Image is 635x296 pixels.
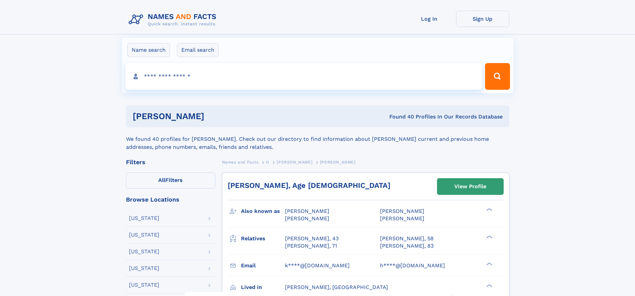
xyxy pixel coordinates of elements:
[126,173,215,189] label: Filters
[129,216,159,221] div: [US_STATE]
[456,11,509,27] a: Sign Up
[133,112,297,120] h1: [PERSON_NAME]
[485,283,493,288] div: ❯
[403,11,456,27] a: Log In
[126,159,215,165] div: Filters
[126,197,215,203] div: Browse Locations
[241,260,285,271] h3: Email
[266,158,269,166] a: H
[277,158,312,166] a: [PERSON_NAME]
[127,43,170,57] label: Name search
[126,127,509,151] div: We found 40 profiles for [PERSON_NAME]. Check out our directory to find information about [PERSON...
[380,242,434,250] a: [PERSON_NAME], 83
[241,282,285,293] h3: Lived in
[380,208,424,214] span: [PERSON_NAME]
[266,160,269,165] span: H
[437,179,503,195] a: View Profile
[285,215,329,222] span: [PERSON_NAME]
[380,215,424,222] span: [PERSON_NAME]
[177,43,219,57] label: Email search
[129,266,159,271] div: [US_STATE]
[320,160,356,165] span: [PERSON_NAME]
[485,262,493,266] div: ❯
[285,284,388,290] span: [PERSON_NAME], [GEOGRAPHIC_DATA]
[277,160,312,165] span: [PERSON_NAME]
[125,63,482,90] input: search input
[297,113,503,120] div: Found 40 Profiles In Our Records Database
[129,282,159,288] div: [US_STATE]
[129,232,159,238] div: [US_STATE]
[285,208,329,214] span: [PERSON_NAME]
[241,233,285,244] h3: Relatives
[485,235,493,239] div: ❯
[485,208,493,212] div: ❯
[126,11,222,29] img: Logo Names and Facts
[485,63,510,90] button: Search Button
[228,181,390,190] a: [PERSON_NAME], Age [DEMOGRAPHIC_DATA]
[285,242,337,250] a: [PERSON_NAME], 71
[380,235,434,242] a: [PERSON_NAME], 58
[222,158,259,166] a: Names and Facts
[129,249,159,254] div: [US_STATE]
[454,179,486,194] div: View Profile
[158,177,165,183] span: All
[285,235,339,242] a: [PERSON_NAME], 43
[241,206,285,217] h3: Also known as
